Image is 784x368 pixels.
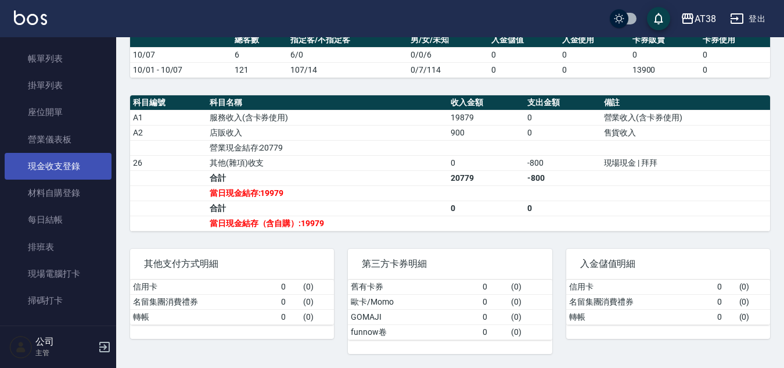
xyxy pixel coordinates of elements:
th: 備註 [601,95,770,110]
a: 營業儀表板 [5,126,112,153]
td: 0 [480,280,508,295]
td: 歐卡/Momo [348,294,480,309]
a: 掃碼打卡 [5,287,112,314]
th: 支出金額 [524,95,601,110]
table: a dense table [566,280,770,325]
a: 座位開單 [5,99,112,126]
td: 13900 [630,62,700,77]
td: 10/01 - 10/07 [130,62,232,77]
td: 0 [700,62,770,77]
td: 20779 [448,170,524,185]
td: 0 [480,294,508,309]
td: 營業收入(含卡券使用) [601,110,770,125]
img: Logo [14,10,47,25]
td: 0/0/6 [408,47,488,62]
table: a dense table [130,33,770,78]
th: 卡券販賣 [630,33,700,48]
th: 總客數 [232,33,287,48]
td: 0 [278,280,300,295]
td: ( 0 ) [508,294,552,309]
table: a dense table [348,280,552,340]
td: 19879 [448,110,524,125]
table: a dense table [130,95,770,231]
td: 合計 [207,170,448,185]
table: a dense table [130,280,334,325]
a: 排班表 [5,234,112,260]
td: 0 [524,125,601,140]
td: ( 0 ) [508,309,552,324]
a: 掛單列表 [5,72,112,99]
td: 名留集團消費禮券 [566,294,714,309]
button: AT38 [676,7,721,31]
td: 10/07 [130,47,232,62]
td: 0 [700,47,770,62]
td: 信用卡 [566,280,714,295]
td: 其他(雜項)收支 [207,155,448,170]
td: 信用卡 [130,280,278,295]
th: 卡券使用 [700,33,770,48]
td: 當日現金結存:19979 [207,185,448,201]
td: 0 [714,280,736,295]
td: 0 [278,309,300,324]
td: 0 [714,294,736,309]
td: 店販收入 [207,125,448,140]
a: 現金收支登錄 [5,153,112,180]
td: 轉帳 [566,309,714,324]
td: 名留集團消費禮券 [130,294,278,309]
td: 0 [559,47,630,62]
td: ( 0 ) [300,309,334,324]
td: 當日現金結存（含自購）:19979 [207,216,448,231]
td: 0 [714,309,736,324]
td: 0 [278,294,300,309]
td: 現場現金 | 拜拜 [601,155,770,170]
a: 帳單列表 [5,45,112,72]
td: 轉帳 [130,309,278,324]
span: 其他支付方式明細 [144,258,320,270]
th: 科目名稱 [207,95,448,110]
td: ( 0 ) [736,309,770,324]
td: -800 [524,170,601,185]
td: ( 0 ) [300,294,334,309]
td: 售貨收入 [601,125,770,140]
td: 121 [232,62,287,77]
td: 0 [448,201,524,216]
td: 900 [448,125,524,140]
div: AT38 [695,12,716,26]
th: 入金使用 [559,33,630,48]
td: 107/14 [287,62,408,77]
td: 0 [559,62,630,77]
a: 現場電腦打卡 [5,260,112,287]
td: A1 [130,110,207,125]
td: GOMAJI [348,309,480,324]
td: 0 [524,201,601,216]
td: 合計 [207,201,448,216]
td: ( 0 ) [508,324,552,340]
button: 預約管理 [5,319,112,349]
td: ( 0 ) [736,280,770,295]
td: 0 [524,110,601,125]
td: funnow卷 [348,324,480,340]
td: 營業現金結存:20779 [207,140,448,155]
td: 0 [488,47,559,62]
td: 0 [480,309,508,324]
img: Person [9,335,33,359]
th: 科目編號 [130,95,207,110]
td: A2 [130,125,207,140]
td: 舊有卡券 [348,280,480,295]
h5: 公司 [35,336,95,348]
th: 入金儲值 [488,33,559,48]
td: 0/7/114 [408,62,488,77]
th: 男/女/未知 [408,33,488,48]
td: -800 [524,155,601,170]
td: ( 0 ) [300,280,334,295]
td: 0 [448,155,524,170]
td: ( 0 ) [508,280,552,295]
td: 26 [130,155,207,170]
button: save [647,7,670,30]
td: 6/0 [287,47,408,62]
td: ( 0 ) [736,294,770,309]
td: 0 [488,62,559,77]
td: 0 [480,324,508,340]
th: 指定客/不指定客 [287,33,408,48]
button: 登出 [725,8,770,30]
